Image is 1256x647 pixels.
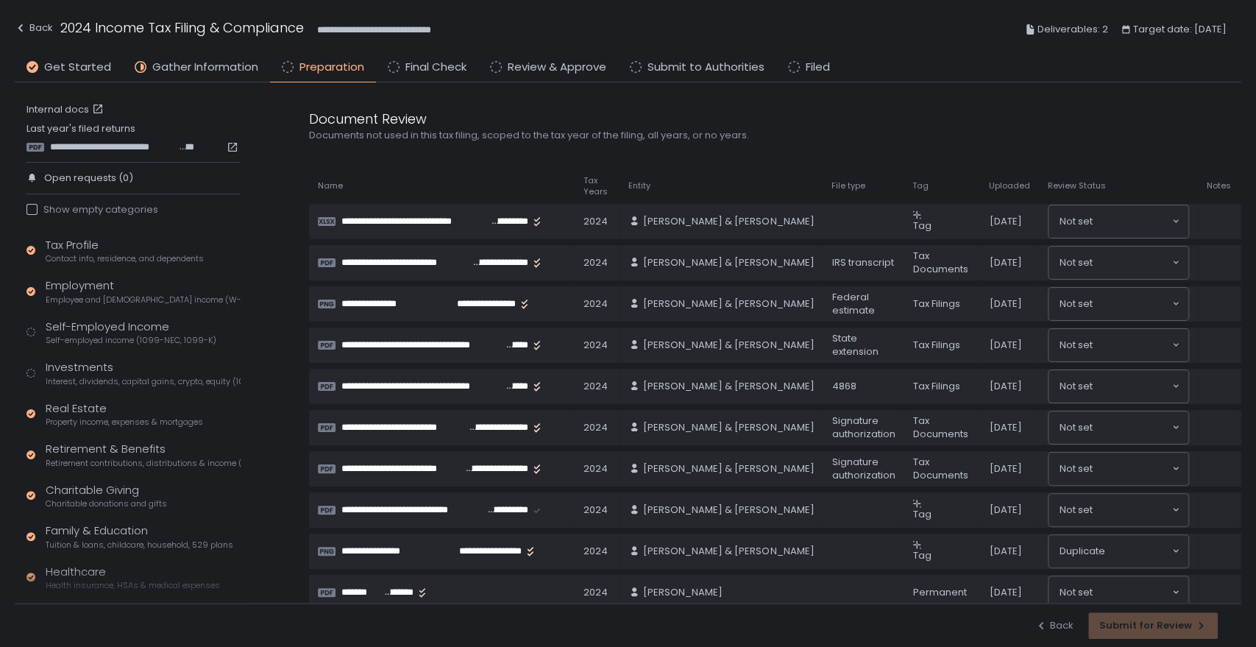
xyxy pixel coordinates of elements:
[643,462,814,475] span: [PERSON_NAME] & [PERSON_NAME]
[1207,180,1231,191] span: Notes
[1059,420,1092,435] span: Not set
[912,507,931,521] span: Tag
[26,122,241,153] div: Last year's filed returns
[1049,205,1188,238] div: Search for option
[1059,544,1104,559] span: Duplicate
[912,219,931,233] span: Tag
[643,586,723,599] span: [PERSON_NAME]
[989,297,1021,311] span: [DATE]
[46,498,167,509] span: Charitable donations and gifts
[1133,21,1227,38] span: Target date: [DATE]
[912,548,931,562] span: Tag
[309,129,1015,142] div: Documents not used in this tax filing, scoped to the tax year of the filing, all years, or no years.
[989,462,1021,475] span: [DATE]
[583,175,611,197] span: Tax Years
[1049,247,1188,279] div: Search for option
[989,256,1021,269] span: [DATE]
[1092,338,1171,353] input: Search for option
[643,256,814,269] span: [PERSON_NAME] & [PERSON_NAME]
[989,421,1021,434] span: [DATE]
[1059,214,1092,229] span: Not set
[1059,379,1092,394] span: Not set
[1104,544,1171,559] input: Search for option
[831,180,865,191] span: File type
[989,545,1021,558] span: [DATE]
[1059,297,1092,311] span: Not set
[46,564,220,592] div: Healthcare
[1049,370,1188,403] div: Search for option
[44,59,111,76] span: Get Started
[46,319,216,347] div: Self-Employed Income
[989,339,1021,352] span: [DATE]
[1049,411,1188,444] div: Search for option
[46,417,203,428] span: Property income, expenses & mortgages
[15,19,53,37] div: Back
[1049,576,1188,609] div: Search for option
[46,523,233,551] div: Family & Education
[1059,338,1092,353] span: Not set
[643,503,814,517] span: [PERSON_NAME] & [PERSON_NAME]
[989,503,1021,517] span: [DATE]
[1049,494,1188,526] div: Search for option
[1092,585,1171,600] input: Search for option
[46,400,203,428] div: Real Estate
[1049,535,1188,568] div: Search for option
[1048,180,1106,191] span: Review Status
[60,18,304,38] h1: 2024 Income Tax Filing & Compliance
[1059,585,1092,600] span: Not set
[1092,214,1171,229] input: Search for option
[647,59,764,76] span: Submit to Authorities
[643,545,814,558] span: [PERSON_NAME] & [PERSON_NAME]
[989,586,1021,599] span: [DATE]
[1035,612,1074,639] button: Back
[46,237,204,265] div: Tax Profile
[643,380,814,393] span: [PERSON_NAME] & [PERSON_NAME]
[1049,453,1188,485] div: Search for option
[46,335,216,346] span: Self-employed income (1099-NEC, 1099-K)
[989,380,1021,393] span: [DATE]
[405,59,466,76] span: Final Check
[806,59,830,76] span: Filed
[318,180,343,191] span: Name
[643,421,814,434] span: [PERSON_NAME] & [PERSON_NAME]
[1092,297,1171,311] input: Search for option
[46,482,167,510] div: Charitable Giving
[15,18,53,42] button: Back
[1092,462,1171,476] input: Search for option
[989,215,1021,228] span: [DATE]
[46,441,241,469] div: Retirement & Benefits
[152,59,258,76] span: Gather Information
[989,180,1030,191] span: Uploaded
[46,540,233,551] span: Tuition & loans, childcare, household, 529 plans
[1092,379,1171,394] input: Search for option
[1059,255,1092,270] span: Not set
[299,59,364,76] span: Preparation
[1092,503,1171,517] input: Search for option
[26,103,107,116] a: Internal docs
[1049,288,1188,320] div: Search for option
[46,277,241,305] div: Employment
[46,580,220,591] span: Health insurance, HSAs & medical expenses
[643,215,814,228] span: [PERSON_NAME] & [PERSON_NAME]
[1059,462,1092,476] span: Not set
[46,458,241,469] span: Retirement contributions, distributions & income (1099-R, 5498)
[309,109,1015,129] div: Document Review
[1059,503,1092,517] span: Not set
[508,59,606,76] span: Review & Approve
[1092,420,1171,435] input: Search for option
[1049,329,1188,361] div: Search for option
[1037,21,1108,38] span: Deliverables: 2
[46,294,241,305] span: Employee and [DEMOGRAPHIC_DATA] income (W-2s)
[46,253,204,264] span: Contact info, residence, and dependents
[44,172,133,185] span: Open requests (0)
[643,339,814,352] span: [PERSON_NAME] & [PERSON_NAME]
[628,180,650,191] span: Entity
[1092,255,1171,270] input: Search for option
[46,376,241,387] span: Interest, dividends, capital gains, crypto, equity (1099s, K-1s)
[46,359,241,387] div: Investments
[1035,619,1074,632] div: Back
[912,180,929,191] span: Tag
[643,297,814,311] span: [PERSON_NAME] & [PERSON_NAME]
